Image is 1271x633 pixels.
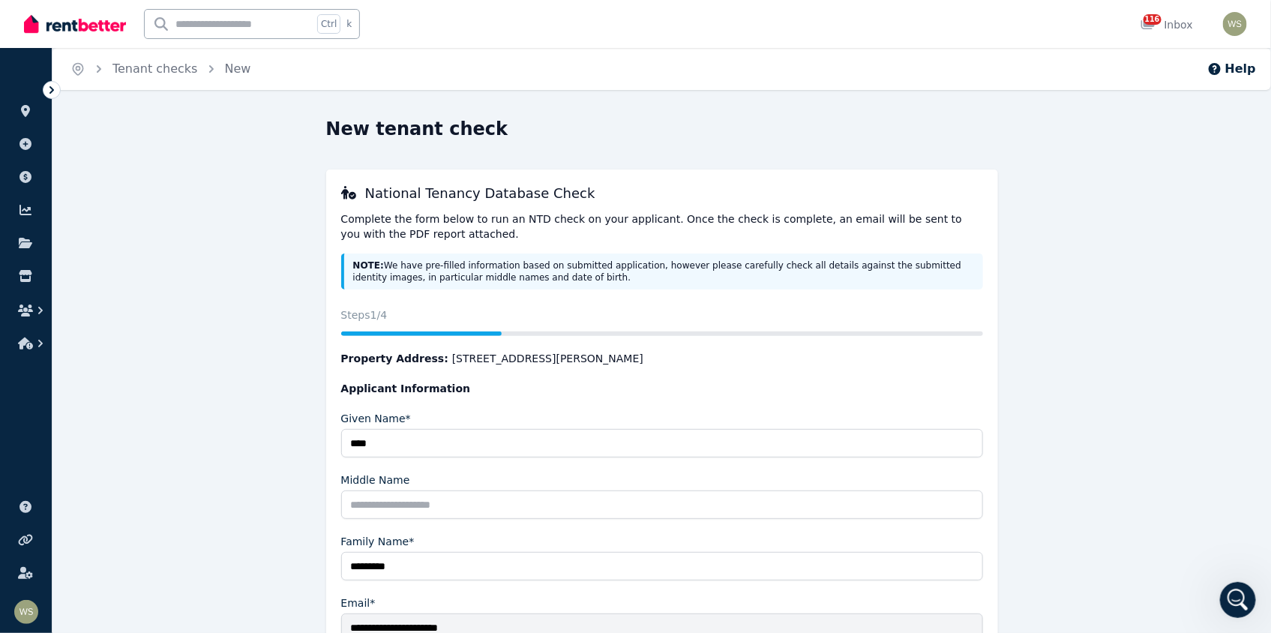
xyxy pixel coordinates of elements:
a: Source reference 5689101: [100,237,112,249]
span: 116 [1144,14,1162,25]
p: Steps 1 /4 [341,307,983,322]
nav: Breadcrumb [52,48,268,90]
div: Inbox [1141,17,1193,32]
div: Was that helpful? [24,87,115,102]
button: Emoji picker [23,491,35,503]
span: k [346,18,352,30]
button: Send a message… [257,485,281,509]
label: Email* [341,595,376,610]
div: The RentBetter Team says… [12,78,288,123]
div: We have pre-filled information based on submitted application, however please carefully check all... [341,253,983,289]
a: Source reference 5579329: [199,414,211,426]
button: Gif picker [47,491,59,503]
div: Was that helpful?The RentBetter Team • 7m ago [12,436,127,469]
h1: New tenant check [326,117,508,141]
iframe: Intercom live chat [1220,582,1256,618]
span: [STREET_ADDRESS][PERSON_NAME] [452,351,643,366]
button: Home [262,6,290,34]
h1: The RentBetter Team [73,14,198,25]
a: Tenant checks [112,61,198,76]
span: Ctrl [317,14,340,34]
img: RentBetter [24,13,126,35]
a: Source reference 9679768: [184,303,196,315]
div: Was that helpful? [24,445,115,460]
label: Given Name* [341,411,411,426]
button: Help [1207,60,1256,78]
div: You'll handle the bond lodgement the same way you've done before - either through our platform or... [24,352,276,426]
p: Complete the form below to run an NTD check on your applicant. Once the check is complete, an ema... [341,211,983,241]
div: Is the bond agreement the same/ [88,122,288,155]
legend: Applicant Information [341,381,983,396]
img: Whitney Smith [1223,12,1247,36]
h3: National Tenancy Database Check [341,184,983,202]
div: Yes, the bond agreement is exactly the same! When a company leases a residential property for a s... [24,176,276,250]
strong: NOTE: [353,260,384,271]
textarea: Message… [13,460,287,485]
div: The RentBetter Team says… [12,436,288,502]
button: go back [10,6,38,34]
img: Profile image for The RentBetter Team [43,8,67,32]
div: The bond is still a security deposit (typically equivalent to four weeks' rent) that gets lodged ... [24,257,276,346]
div: Whitney says… [12,122,288,167]
img: Whitney Smith [14,600,38,624]
div: Is the bond agreement the same/ [100,131,276,146]
span: Property Address: [341,352,448,364]
label: Family Name* [341,534,415,549]
a: New [225,61,251,76]
label: Middle Name [341,472,410,487]
div: Was that helpful? [12,78,127,111]
button: Upload attachment [71,491,83,503]
div: Yes, the bond agreement is exactly the same! When a company leases a residential property for a s... [12,167,288,436]
div: The RentBetter Team says… [12,167,288,437]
